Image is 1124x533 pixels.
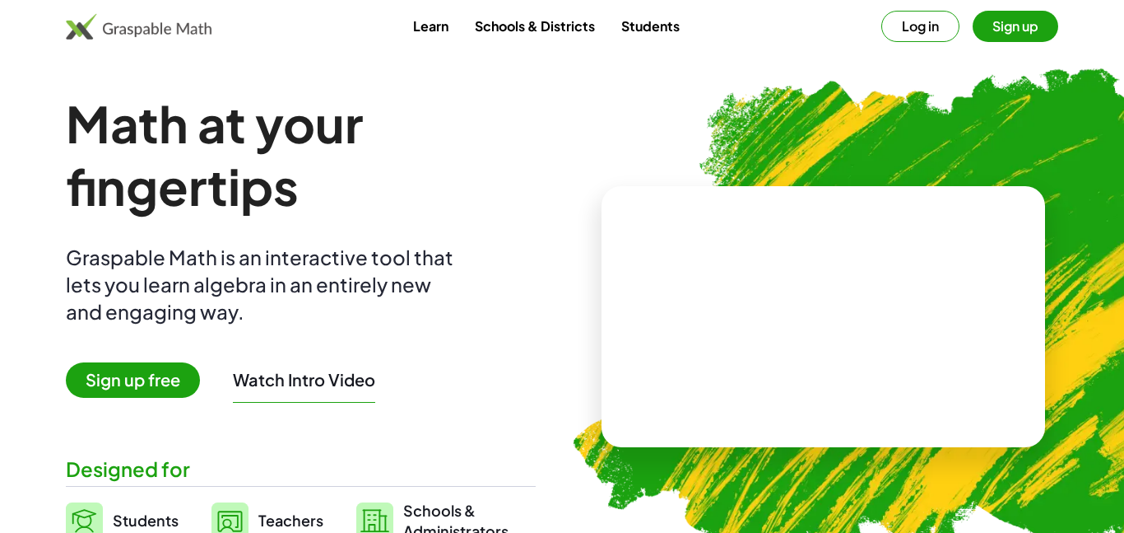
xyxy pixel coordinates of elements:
[400,11,462,41] a: Learn
[881,11,959,42] button: Log in
[258,511,323,530] span: Teachers
[113,511,179,530] span: Students
[66,362,200,398] span: Sign up free
[462,11,608,41] a: Schools & Districts
[973,11,1058,42] button: Sign up
[608,11,693,41] a: Students
[66,456,536,483] div: Designed for
[700,255,947,379] video: What is this? This is dynamic math notation. Dynamic math notation plays a central role in how Gr...
[233,369,375,390] button: Watch Intro Video
[66,92,536,217] h1: Math at your fingertips
[66,244,461,325] div: Graspable Math is an interactive tool that lets you learn algebra in an entirely new and engaging...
